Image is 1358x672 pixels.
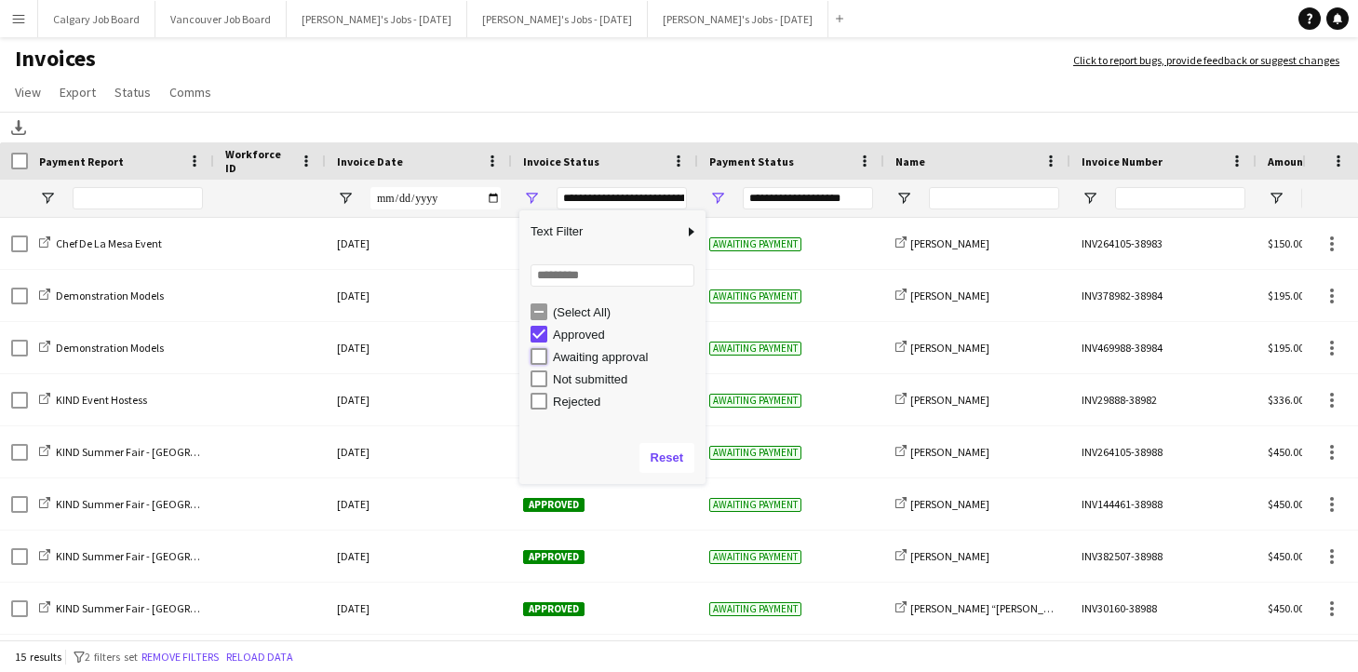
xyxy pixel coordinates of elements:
span: [PERSON_NAME] [910,445,989,459]
span: KIND Event Hostess [56,393,147,407]
button: Vancouver Job Board [155,1,287,37]
span: Approved [523,498,585,512]
span: $195.00 [1268,341,1304,355]
span: $195.00 [1268,289,1304,302]
span: Invoice Number [1082,155,1163,168]
span: Workforce ID [225,147,292,175]
div: Awaiting approval [553,350,700,364]
button: Open Filter Menu [1268,190,1284,207]
span: [PERSON_NAME] [910,497,989,511]
div: [DATE] [326,218,512,269]
span: Payment Status [709,155,794,168]
span: [PERSON_NAME] [910,289,989,302]
div: INV264105-38988 [1070,426,1257,477]
span: [PERSON_NAME] [910,341,989,355]
span: Awaiting payment [709,446,801,460]
span: Amount [1268,155,1309,168]
button: Reload data [222,647,297,667]
div: Rejected [553,395,700,409]
div: INV378982-38984 [1070,270,1257,321]
div: INV469988-38984 [1070,322,1257,373]
span: Invoice Status [523,155,599,168]
span: KIND Summer Fair - [GEOGRAPHIC_DATA] [56,601,254,615]
div: INV382507-38988 [1070,531,1257,582]
span: Awaiting payment [709,394,801,408]
span: $450.00 [1268,601,1304,615]
span: Awaiting payment [709,237,801,251]
span: Awaiting payment [709,550,801,564]
div: INV144461-38988 [1070,478,1257,530]
span: Invoice Date [337,155,403,168]
div: [DATE] [326,270,512,321]
span: $336.00 [1268,393,1304,407]
span: $450.00 [1268,445,1304,459]
a: Status [107,80,158,104]
div: [DATE] [326,426,512,477]
span: Demonstration Models [56,289,164,302]
button: Open Filter Menu [337,190,354,207]
div: INV264105-38983 [1070,218,1257,269]
button: [PERSON_NAME]'s Jobs - [DATE] [467,1,648,37]
span: Comms [169,84,211,101]
input: Invoice Date Filter Input [370,187,501,209]
div: (Select All) [553,305,700,319]
button: Open Filter Menu [39,190,56,207]
div: [DATE] [326,478,512,530]
span: Approved [523,550,585,564]
span: View [15,84,41,101]
a: Demonstration Models [39,341,164,355]
span: 2 filters set [85,650,138,664]
button: Open Filter Menu [709,190,726,207]
span: [PERSON_NAME] [910,236,989,250]
span: KIND Summer Fair - [GEOGRAPHIC_DATA] [56,445,254,459]
span: Chef De La Mesa Event [56,236,162,250]
div: [DATE] [326,374,512,425]
span: Awaiting payment [709,289,801,303]
span: Payment Report [39,155,124,168]
a: KIND Summer Fair - [GEOGRAPHIC_DATA] [39,601,254,615]
div: [DATE] [326,322,512,373]
a: KIND Summer Fair - [GEOGRAPHIC_DATA] [39,497,254,511]
span: Awaiting payment [709,498,801,512]
input: Invoice Number Filter Input [1115,187,1245,209]
span: Export [60,84,96,101]
a: View [7,80,48,104]
div: [DATE] [326,531,512,582]
input: Payment Report Filter Input [73,187,203,209]
span: Awaiting payment [709,602,801,616]
a: Export [52,80,103,104]
div: Not submitted [553,372,700,386]
span: [PERSON_NAME] “[PERSON_NAME]” [PERSON_NAME] [910,601,1161,615]
span: $150.00 [1268,236,1304,250]
a: Comms [162,80,219,104]
span: [PERSON_NAME] [910,393,989,407]
span: Awaiting payment [709,342,801,356]
div: Approved [553,328,700,342]
a: KIND Summer Fair - [GEOGRAPHIC_DATA] [39,445,254,459]
span: Demonstration Models [56,341,164,355]
a: KIND Summer Fair - [GEOGRAPHIC_DATA] [39,549,254,563]
button: Open Filter Menu [1082,190,1098,207]
span: $450.00 [1268,549,1304,563]
a: Demonstration Models [39,289,164,302]
button: Remove filters [138,647,222,667]
button: Reset [639,443,694,473]
input: Search filter values [531,264,694,287]
app-action-btn: Download [7,116,30,139]
div: [DATE] [326,583,512,634]
div: INV30160-38988 [1070,583,1257,634]
div: INV29888-38982 [1070,374,1257,425]
button: Open Filter Menu [523,190,540,207]
button: [PERSON_NAME]'s Jobs - [DATE] [287,1,467,37]
a: Chef De La Mesa Event [39,236,162,250]
div: Filter List [519,301,706,412]
a: Click to report bugs, provide feedback or suggest changes [1073,52,1339,69]
span: Status [114,84,151,101]
button: [PERSON_NAME]'s Jobs - [DATE] [648,1,828,37]
span: Name [895,155,925,168]
span: $450.00 [1268,497,1304,511]
span: KIND Summer Fair - [GEOGRAPHIC_DATA] [56,549,254,563]
span: Approved [523,602,585,616]
span: [PERSON_NAME] [910,549,989,563]
input: Name Filter Input [929,187,1059,209]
